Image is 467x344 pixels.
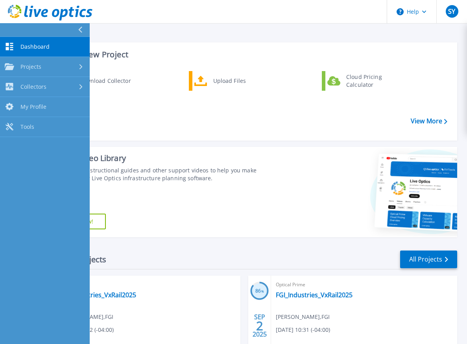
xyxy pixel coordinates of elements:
[20,63,41,70] span: Projects
[209,73,268,89] div: Upload Files
[20,83,46,90] span: Collectors
[59,280,236,289] span: Optical Prime
[55,71,136,91] a: Download Collector
[252,311,267,340] div: SEP 2025
[276,313,330,321] span: [PERSON_NAME] , FGI
[56,50,447,59] h3: Start a New Project
[276,291,353,299] a: FGI_Industries_VxRail2025
[322,71,402,91] a: Cloud Pricing Calculator
[46,167,263,182] div: Find tutorials, instructional guides and other support videos to help you make the most of your L...
[261,289,264,293] span: %
[59,291,136,299] a: FGI_Industries_VxRail2025
[20,123,34,130] span: Tools
[276,326,330,334] span: [DATE] 10:31 (-04:00)
[46,153,263,163] div: Support Video Library
[400,251,457,268] a: All Projects
[20,103,46,110] span: My Profile
[250,287,269,296] h3: 86
[256,322,263,329] span: 2
[342,73,401,89] div: Cloud Pricing Calculator
[189,71,269,91] a: Upload Files
[20,43,50,50] span: Dashboard
[75,73,134,89] div: Download Collector
[411,117,447,125] a: View More
[276,280,452,289] span: Optical Prime
[448,8,455,15] span: SY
